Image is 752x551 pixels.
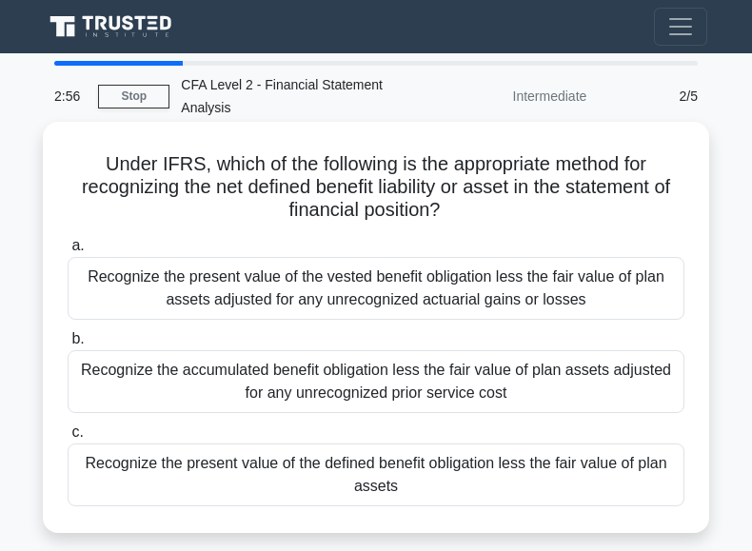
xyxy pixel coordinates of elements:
[169,66,431,127] div: CFA Level 2 - Financial Statement Analysis
[71,423,83,440] span: c.
[71,330,84,346] span: b.
[68,443,684,506] div: Recognize the present value of the defined benefit obligation less the fair value of plan assets
[598,77,709,115] div: 2/5
[66,152,686,223] h5: Under IFRS, which of the following is the appropriate method for recognizing the net defined bene...
[68,257,684,320] div: Recognize the present value of the vested benefit obligation less the fair value of plan assets a...
[431,77,598,115] div: Intermediate
[68,350,684,413] div: Recognize the accumulated benefit obligation less the fair value of plan assets adjusted for any ...
[43,77,98,115] div: 2:56
[71,237,84,253] span: a.
[654,8,707,46] button: Toggle navigation
[98,85,169,108] a: Stop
